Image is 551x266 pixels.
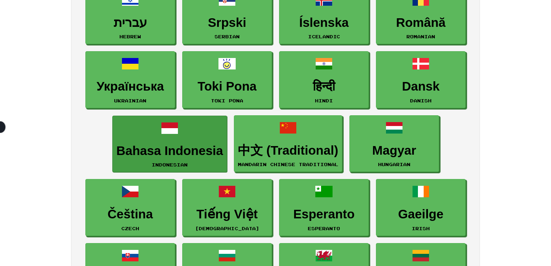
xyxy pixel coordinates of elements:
[186,207,268,221] h3: Tiếng Việt
[182,51,272,108] a: Toki PonaToki Pona
[315,98,333,103] small: Hindi
[283,16,365,30] h3: Íslenska
[353,144,435,158] h3: Magyar
[380,79,462,93] h3: Dansk
[85,51,175,108] a: УкраїнськаUkrainian
[152,162,188,167] small: Indonesian
[186,79,268,93] h3: Toki Pona
[412,226,430,231] small: Irish
[410,98,432,103] small: Danish
[349,115,439,172] a: MagyarHungarian
[238,162,338,167] small: Mandarin Chinese Traditional
[195,226,259,231] small: [DEMOGRAPHIC_DATA]
[89,16,171,30] h3: עברית
[89,207,171,221] h3: Čeština
[182,179,272,236] a: Tiếng Việt[DEMOGRAPHIC_DATA]
[376,51,466,108] a: DanskDanish
[89,79,171,93] h3: Українська
[378,162,410,167] small: Hungarian
[283,207,365,221] h3: Esperanto
[116,144,223,158] h3: Bahasa Indonesia
[376,179,466,236] a: GaeilgeIrish
[308,34,340,39] small: Icelandic
[380,16,462,30] h3: Română
[211,98,243,103] small: Toki Pona
[114,98,146,103] small: Ukrainian
[215,34,240,39] small: Serbian
[406,34,435,39] small: Romanian
[283,79,365,93] h3: हिन्दी
[380,207,462,221] h3: Gaeilge
[121,226,139,231] small: Czech
[85,179,175,236] a: ČeštinaCzech
[279,51,369,108] a: हिन्दीHindi
[234,115,342,172] a: 中文 (Traditional)Mandarin Chinese Traditional
[308,226,340,231] small: Esperanto
[186,16,268,30] h3: Srpski
[238,144,338,158] h3: 中文 (Traditional)
[279,179,369,236] a: EsperantoEsperanto
[112,116,227,173] a: Bahasa IndonesiaIndonesian
[119,34,141,39] small: Hebrew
